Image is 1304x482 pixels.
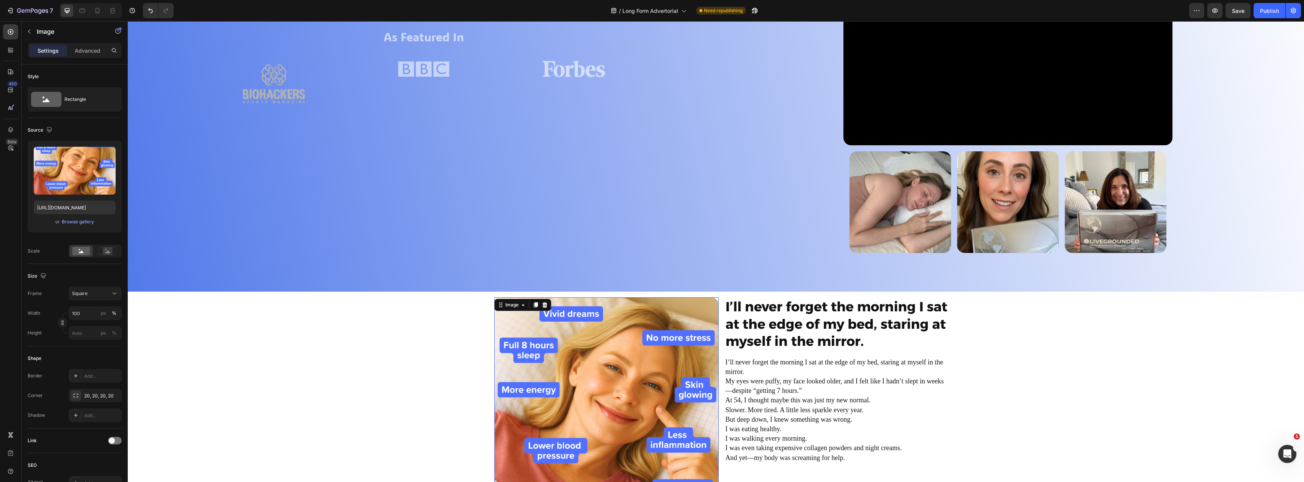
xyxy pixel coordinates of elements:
[598,374,821,393] p: At 54, I thought maybe this was just my new normal. Slower. More tired. A little less sparkle eve...
[28,330,42,336] label: Height
[622,7,678,15] span: Long Form Advertorial
[84,373,120,380] div: Add...
[1260,7,1279,15] div: Publish
[69,326,122,340] input: px%
[38,47,59,55] p: Settings
[597,276,821,330] h2: I’ll never forget the morning I sat at the edge of my bed, staring at myself in the mirror.
[937,130,1039,232] img: gempages_501971742231626720-3b6a274b-0ffd-4731-bfe2-88fa85b886ac.jpg
[598,403,821,432] p: I was eating healthy. I was walking every morning. I was even taking expensive collagen powders a...
[1278,445,1296,463] iframe: Intercom live chat
[99,309,108,318] button: %
[34,201,116,214] input: https://example.com/image.jpg
[62,218,94,225] div: Browse gallery
[28,125,54,135] div: Source
[28,248,40,254] div: Scale
[28,462,37,469] div: SEO
[619,7,621,15] span: /
[376,280,392,287] div: Image
[28,412,45,419] div: Shadow
[412,39,480,57] img: gempages_501971742231626720-603fd45f-faa9-4346-8ce3-4e5cd7edbbe6.png
[598,394,821,403] p: But deep down, I knew something was wrong.
[143,3,174,18] div: Undo/Redo
[28,73,39,80] div: Style
[1232,8,1244,14] span: Save
[110,309,119,318] button: px
[84,393,120,399] div: 20, 20, 20, 20
[28,392,43,399] div: Corner
[829,130,931,232] img: gempages_501971742231626720-5f488ccc-bb94-452c-973b-275ac762d702.png
[99,328,108,338] button: %
[75,47,100,55] p: Advanced
[28,310,40,317] label: Width
[101,330,106,336] div: px
[1254,3,1285,18] button: Publish
[28,290,42,297] label: Frame
[270,36,322,60] img: gempages_501971742231626720-72e130db-97ad-4f4d-a6df-b0e881173cfb.png
[110,328,119,338] button: px
[72,290,88,297] span: Square
[1226,3,1251,18] button: Save
[128,21,1304,482] iframe: Design area
[7,81,18,87] div: 450
[50,6,53,15] p: 7
[37,27,101,36] p: Image
[722,130,823,232] img: gempages_501971742231626720-b18d2ee9-29ef-4f49-a3bb-fc9f45670884.png
[101,310,106,317] div: px
[112,310,116,317] div: %
[64,91,111,108] div: Rectangle
[1294,433,1300,440] span: 1
[598,432,821,441] p: And yet—my body was screaming for help.
[3,3,56,18] button: 7
[112,330,116,336] div: %
[28,437,37,444] div: Link
[598,336,821,355] p: I’ll never forget the morning I sat at the edge of my bed, staring at myself in the mirror.
[84,412,120,419] div: Add...
[69,306,122,320] input: px%
[598,355,821,374] p: My eyes were puffy, my face looked older, and I felt like I hadn’t slept in weeks—despite “gettin...
[28,271,48,281] div: Size
[28,355,41,362] div: Shape
[6,139,18,145] div: Beta
[69,287,122,300] button: Square
[34,147,116,195] img: preview-image
[55,217,60,226] span: or
[28,372,42,379] div: Border
[61,218,94,226] button: Browse gallery
[704,7,743,14] span: Need republishing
